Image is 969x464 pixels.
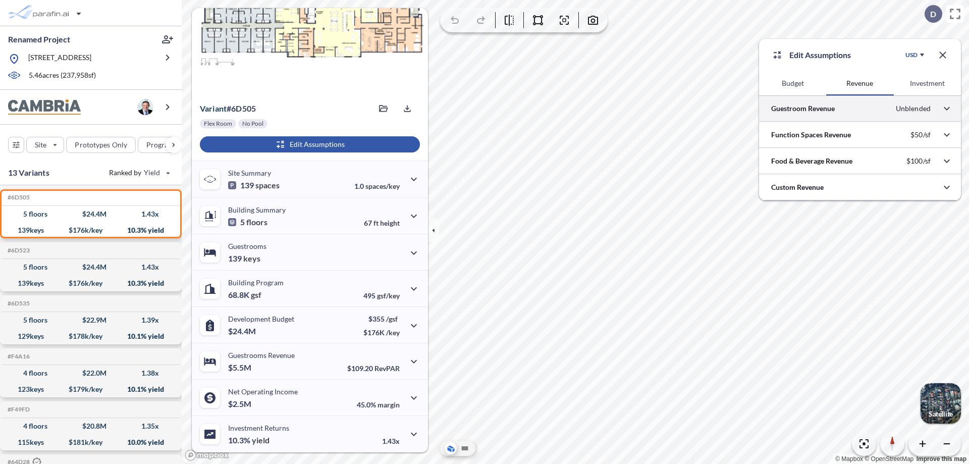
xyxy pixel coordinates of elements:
button: Ranked by Yield [101,165,177,181]
span: /key [386,328,400,337]
button: Revenue [826,71,893,95]
p: 68.8K [228,290,261,300]
div: USD [905,51,918,59]
span: margin [378,400,400,409]
a: Mapbox [835,455,863,462]
p: Custom Revenue [771,182,824,192]
p: $2.5M [228,399,253,409]
p: Food & Beverage Revenue [771,156,852,166]
button: Switcher ImageSatellite [921,383,961,424]
p: Guestrooms [228,242,266,250]
span: spaces/key [365,182,400,190]
p: Building Summary [228,205,286,214]
p: [STREET_ADDRESS] [28,53,91,65]
p: 1.0 [354,182,400,190]
span: Variant [200,104,227,113]
button: Program [138,137,192,153]
p: 139 [228,180,280,190]
span: height [380,219,400,227]
p: Edit Assumptions [789,49,851,61]
button: Site [26,137,64,153]
p: 45.0% [357,400,400,409]
p: Renamed Project [8,34,70,45]
p: 5 [228,217,267,227]
p: $5.5M [228,363,253,373]
p: $24.4M [228,326,257,336]
p: Site Summary [228,169,271,177]
p: 67 [364,219,400,227]
p: 139 [228,253,260,264]
p: Development Budget [228,315,294,323]
button: Edit Assumptions [200,136,420,152]
p: Function Spaces Revenue [771,130,851,140]
span: ft [373,219,379,227]
p: Site [35,140,46,150]
p: Flex Room [204,120,232,128]
h5: Click to copy the code [6,353,30,360]
h5: Click to copy the code [6,194,30,201]
p: Building Program [228,278,284,287]
h5: Click to copy the code [6,300,30,307]
p: Program [146,140,175,150]
button: Budget [759,71,826,95]
h5: Click to copy the code [6,406,30,413]
p: Investment Returns [228,424,289,432]
button: Prototypes Only [66,137,136,153]
p: 13 Variants [8,167,49,179]
img: user logo [137,99,153,115]
p: Prototypes Only [75,140,127,150]
p: 10.3% [228,435,270,445]
span: RevPAR [374,364,400,373]
p: 1.43x [382,437,400,445]
img: BrandImage [8,99,81,115]
span: gsf/key [377,291,400,300]
button: Aerial View [445,442,457,454]
p: No Pool [242,120,263,128]
p: 495 [363,291,400,300]
a: Improve this map [917,455,966,462]
a: OpenStreetMap [865,455,913,462]
span: Yield [144,168,160,178]
h5: Click to copy the code [6,247,30,254]
p: # 6d505 [200,104,256,114]
span: yield [252,435,270,445]
p: $100/sf [906,157,931,166]
span: gsf [251,290,261,300]
a: Mapbox homepage [185,449,229,461]
p: $50/sf [910,130,931,139]
img: Switcher Image [921,383,961,424]
span: floors [246,217,267,227]
p: Satellite [929,410,953,418]
p: $355 [363,315,400,323]
span: keys [243,253,260,264]
p: $176K [363,328,400,337]
p: $109.20 [347,364,400,373]
p: Guestrooms Revenue [228,351,295,359]
span: /gsf [386,315,398,323]
span: spaces [255,180,280,190]
p: Net Operating Income [228,387,298,396]
p: 5.46 acres ( 237,958 sf) [29,70,96,81]
p: D [930,10,936,19]
button: Investment [894,71,961,95]
button: Site Plan [459,442,471,454]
